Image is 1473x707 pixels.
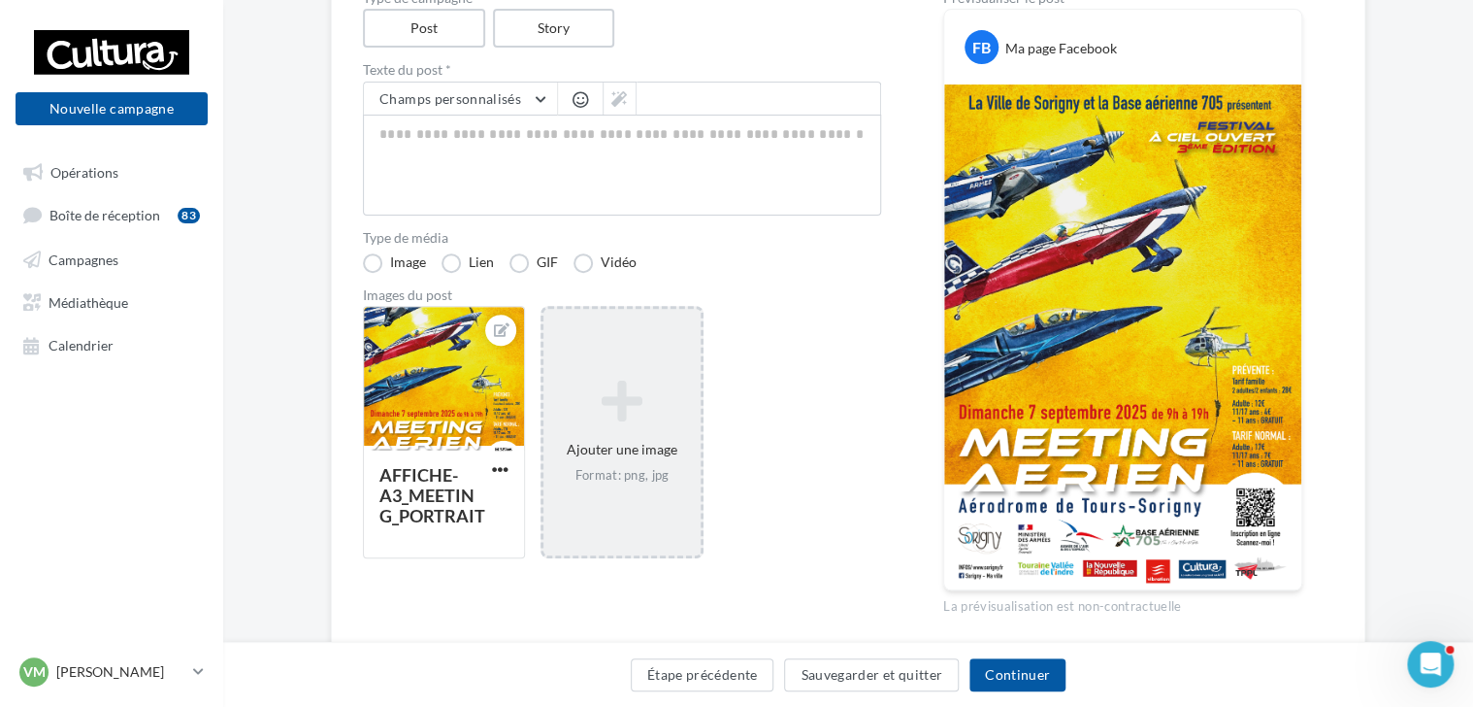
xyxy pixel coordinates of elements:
[509,253,558,273] label: GIF
[12,241,212,276] a: Campagnes
[363,288,881,302] div: Images du post
[379,464,485,526] div: AFFICHE-A3_MEETING_PORTRAIT
[363,9,485,48] label: Post
[1407,641,1454,688] iframe: Intercom live chat
[965,30,998,64] div: FB
[943,590,1302,616] div: La prévisualisation est non-contractuelle
[363,63,881,77] label: Texte du post *
[573,253,637,273] label: Vidéo
[49,337,114,353] span: Calendrier
[363,231,881,245] label: Type de média
[631,658,774,691] button: Étape précédente
[12,284,212,319] a: Médiathèque
[379,90,521,107] span: Champs personnalisés
[364,83,557,116] button: Champs personnalisés
[16,92,208,125] button: Nouvelle campagne
[969,658,1065,691] button: Continuer
[1005,39,1117,58] div: Ma page Facebook
[12,153,212,188] a: Opérations
[16,654,208,690] a: VM [PERSON_NAME]
[49,251,118,267] span: Campagnes
[23,662,46,682] span: VM
[363,253,426,273] label: Image
[784,658,959,691] button: Sauvegarder et quitter
[442,253,494,273] label: Lien
[178,208,200,223] div: 83
[12,196,212,232] a: Boîte de réception83
[49,293,128,310] span: Médiathèque
[50,163,118,180] span: Opérations
[12,326,212,361] a: Calendrier
[493,9,615,48] label: Story
[56,662,185,682] p: [PERSON_NAME]
[49,207,160,223] span: Boîte de réception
